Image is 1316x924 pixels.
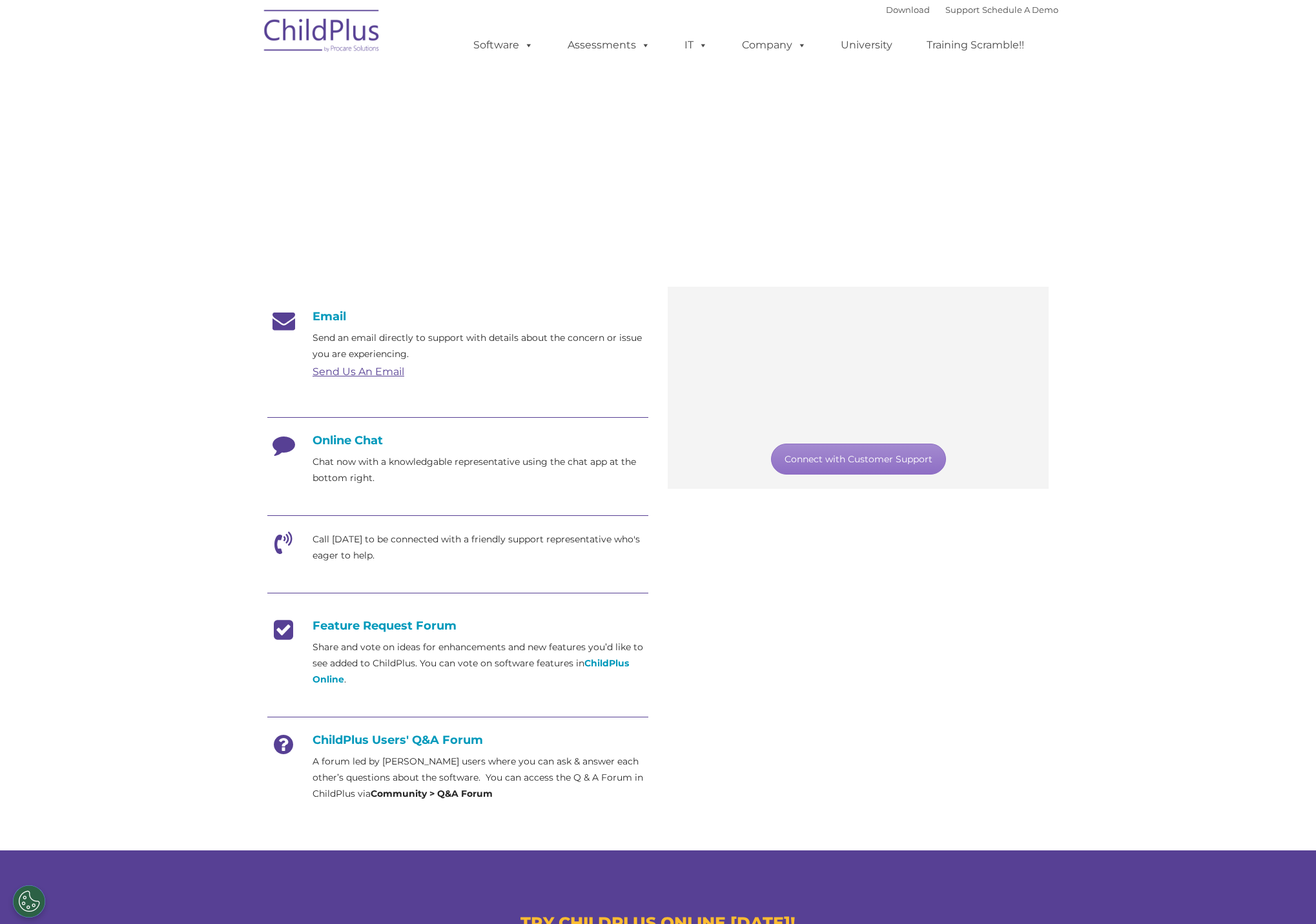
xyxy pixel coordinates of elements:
[771,444,946,475] a: Connect with Customer Support
[267,619,648,633] h4: Feature Request Forum
[672,32,721,58] a: IT
[886,5,1058,15] font: |
[886,5,930,15] a: Download
[313,531,648,564] p: Call [DATE] to be connected with a friendly support representative who's eager to help.
[460,32,546,58] a: Software
[729,32,819,58] a: Company
[13,885,45,918] button: Cookies Settings
[267,309,648,323] h4: Email
[258,1,387,65] img: ChildPlus by Procare Solutions
[313,639,648,688] p: Share and vote on ideas for enhancements and new features you’d like to see added to ChildPlus. Y...
[945,5,980,15] a: Support
[982,5,1058,15] a: Schedule A Demo
[828,32,905,58] a: University
[371,788,493,799] strong: Community > Q&A Forum
[313,754,648,802] p: A forum led by [PERSON_NAME] users where you can ask & answer each other’s questions about the so...
[313,330,648,362] p: Send an email directly to support with details about the concern or issue you are experiencing.
[555,32,663,58] a: Assessments
[267,433,648,447] h4: Online Chat
[313,454,648,486] p: Chat now with a knowledgable representative using the chat app at the bottom right.
[267,733,648,747] h4: ChildPlus Users' Q&A Forum
[914,32,1037,58] a: Training Scramble!!
[313,365,404,378] a: Send Us An Email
